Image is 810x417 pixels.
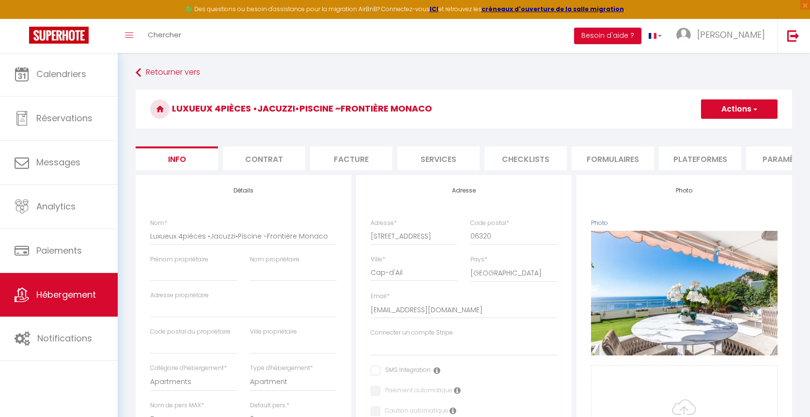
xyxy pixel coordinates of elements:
[591,187,778,194] h4: Photo
[250,401,289,410] label: Default pers.
[37,332,92,344] span: Notifications
[397,146,480,170] li: Services
[150,364,227,373] label: Catégorie d'hébergement
[148,30,181,40] span: Chercher
[470,219,509,228] label: Code postal
[310,146,392,170] li: Facture
[669,19,777,53] a: ... [PERSON_NAME]
[787,30,799,42] img: logout
[371,187,557,194] h4: Adresse
[36,244,82,257] span: Paiements
[250,255,299,264] label: Nom propriétaire
[223,146,305,170] li: Contrat
[701,99,778,119] button: Actions
[36,289,96,301] span: Hébergement
[371,255,385,264] label: Ville
[150,327,231,337] label: Code postal du propriétaire
[470,255,487,264] label: Pays
[371,219,397,228] label: Adresse
[380,406,448,417] label: Caution automatique
[36,156,80,168] span: Messages
[591,219,608,228] label: Photo
[150,219,167,228] label: Nom
[36,200,76,212] span: Analytics
[250,364,313,373] label: Type d'hébergement
[380,386,452,397] label: Paiement automatique
[430,5,438,13] a: ICI
[150,291,209,300] label: Adresse propriétaire
[150,187,337,194] h4: Détails
[769,373,803,410] iframe: Chat
[29,27,89,44] img: Super Booking
[136,64,792,81] a: Retourner vers
[484,146,567,170] li: Checklists
[371,292,389,301] label: Email
[676,28,691,42] img: ...
[697,29,765,41] span: [PERSON_NAME]
[371,328,453,337] label: Connecter un compte Stripe
[140,19,188,53] a: Chercher
[150,255,208,264] label: Prénom propriétaire
[482,5,624,13] a: créneaux d'ouverture de la salle migration
[150,401,204,410] label: Nom de pers MAX
[36,68,86,80] span: Calendriers
[250,327,297,337] label: Ville propriétaire
[659,146,741,170] li: Plateformes
[36,112,93,124] span: Réservations
[136,90,792,128] h3: Luxueux 4pièces •Jacuzzi•Piscine ~Frontière Monaco
[572,146,654,170] li: Formulaires
[574,28,641,44] button: Besoin d'aide ?
[136,146,218,170] li: Info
